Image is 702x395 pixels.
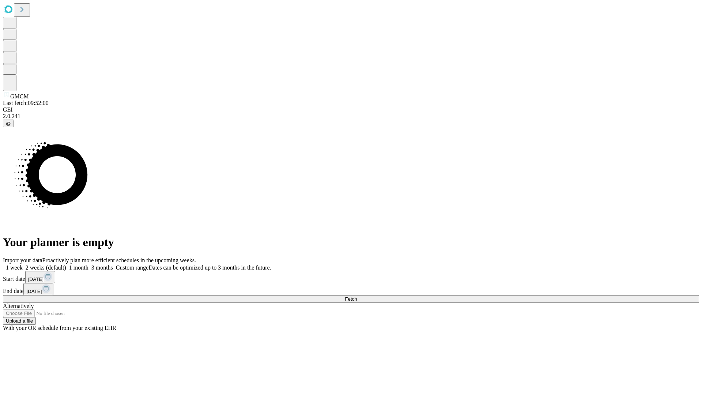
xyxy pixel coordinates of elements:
[3,303,34,309] span: Alternatively
[69,264,88,271] span: 1 month
[6,264,23,271] span: 1 week
[3,257,42,263] span: Import your data
[25,271,55,283] button: [DATE]
[3,271,699,283] div: Start date
[3,317,36,325] button: Upload a file
[116,264,148,271] span: Custom range
[28,276,44,282] span: [DATE]
[23,283,53,295] button: [DATE]
[3,295,699,303] button: Fetch
[3,283,699,295] div: End date
[3,236,699,249] h1: Your planner is empty
[148,264,271,271] span: Dates can be optimized up to 3 months in the future.
[10,93,29,99] span: GMCM
[3,100,49,106] span: Last fetch: 09:52:00
[26,289,42,294] span: [DATE]
[3,106,699,113] div: GEI
[42,257,196,263] span: Proactively plan more efficient schedules in the upcoming weeks.
[345,296,357,302] span: Fetch
[3,120,14,127] button: @
[3,325,116,331] span: With your OR schedule from your existing EHR
[91,264,113,271] span: 3 months
[26,264,66,271] span: 2 weeks (default)
[6,121,11,126] span: @
[3,113,699,120] div: 2.0.241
